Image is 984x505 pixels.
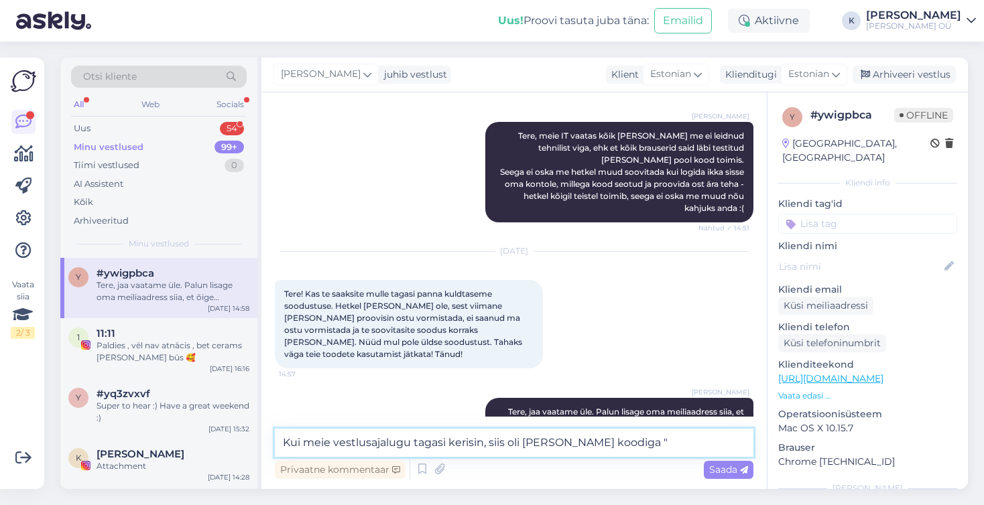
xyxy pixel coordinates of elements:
div: Super to hear :) Have a great weekend :) [97,400,249,424]
span: Estonian [788,67,829,82]
div: Kõik [74,196,93,209]
div: Privaatne kommentaar [275,461,406,479]
span: [PERSON_NAME] [692,387,749,397]
span: Kristina Maksimenko [97,448,184,460]
span: 14:57 [279,369,329,379]
span: y [790,112,795,122]
a: [PERSON_NAME][PERSON_NAME] OÜ [866,10,976,31]
div: Vaata siia [11,279,35,339]
span: Otsi kliente [83,70,137,84]
span: [PERSON_NAME] [281,67,361,82]
span: y [76,392,81,403]
div: Attachment [97,460,249,472]
div: All [71,96,86,113]
span: Tere! Kas te saaksite mulle tagasi panna kuldtaseme soodustuse. Hetkel [PERSON_NAME] ole, sest vi... [284,289,524,359]
input: Lisa nimi [779,259,942,274]
div: Minu vestlused [74,141,143,154]
p: Kliendi telefon [778,320,957,334]
span: 11:11 [97,328,115,340]
button: Emailid [654,8,712,33]
div: Küsi meiliaadressi [778,297,873,315]
div: 2 / 3 [11,327,35,339]
div: Socials [214,96,247,113]
div: AI Assistent [74,177,123,191]
p: Kliendi nimi [778,239,957,253]
div: [PERSON_NAME] OÜ [866,21,961,31]
p: Brauser [778,441,957,455]
span: Saada [709,463,748,476]
p: Vaata edasi ... [778,390,957,402]
span: Tere, jaa vaatame üle. Palun lisage oma meiliaadress siia, et õige kontoga kõik seotud saaks? [508,407,746,429]
span: #ywigpbca [97,267,154,279]
div: K [842,11,861,30]
span: Offline [894,108,953,123]
span: Minu vestlused [129,238,189,250]
div: Arhiveeritud [74,214,129,228]
input: Lisa tag [778,214,957,234]
div: [GEOGRAPHIC_DATA], [GEOGRAPHIC_DATA] [782,137,930,165]
span: Nähtud ✓ 14:51 [698,223,749,233]
div: 0 [225,159,244,172]
div: [DATE] 16:16 [210,364,249,374]
div: Klienditugi [720,68,777,82]
textarea: Kui meie vestlusajalugu tagasi kerisin, siis oli [PERSON_NAME] koodiga " [275,429,753,457]
div: Klient [606,68,639,82]
div: [PERSON_NAME] [778,482,957,494]
p: Mac OS X 10.15.7 [778,421,957,435]
div: 99+ [214,141,244,154]
div: [PERSON_NAME] [866,10,961,21]
div: [DATE] 14:28 [208,472,249,482]
p: Kliendi email [778,283,957,297]
div: [DATE] [275,245,753,257]
span: [PERSON_NAME] [692,111,749,121]
div: Web [139,96,162,113]
span: y [76,272,81,282]
span: #yq3zvxvf [97,388,150,400]
p: Kliendi tag'id [778,197,957,211]
div: Paldies , vēl nav atnācis , bet cerams [PERSON_NAME] būs 🥰 [97,340,249,364]
span: Tere, meie IT vaatas kõik [PERSON_NAME] me ei leidnud tehnilist viga, ehk et kõik brauserid said ... [500,131,746,213]
div: [DATE] 14:58 [208,303,249,313]
div: 54 [220,122,244,135]
div: Proovi tasuta juba täna: [498,13,649,29]
span: Estonian [650,67,691,82]
div: # ywigpbca [810,107,894,123]
p: Chrome [TECHNICAL_ID] [778,455,957,469]
img: Askly Logo [11,68,36,94]
div: Küsi telefoninumbrit [778,334,886,352]
div: juhib vestlust [379,68,447,82]
div: Tere, jaa vaatame üle. Palun lisage oma meiliaadress siia, et õige kontoga kõik seotud saaks? [97,279,249,303]
div: Arhiveeri vestlus [853,66,956,84]
div: Tiimi vestlused [74,159,139,172]
div: [DATE] 15:32 [208,424,249,434]
b: Uus! [498,14,524,27]
div: Kliendi info [778,177,957,189]
span: K [76,453,82,463]
span: 1 [77,332,80,342]
p: Operatsioonisüsteem [778,407,957,421]
p: Klienditeekond [778,358,957,372]
div: Uus [74,122,90,135]
div: Aktiivne [728,9,810,33]
a: [URL][DOMAIN_NAME] [778,372,883,384]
